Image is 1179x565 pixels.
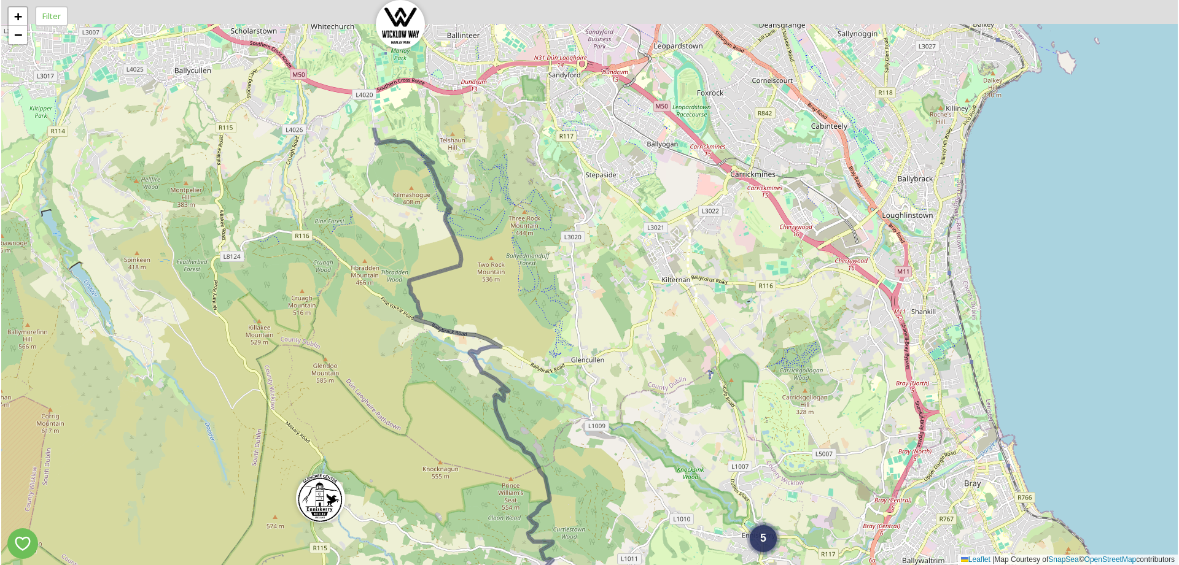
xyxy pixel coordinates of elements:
[14,9,22,24] span: +
[992,555,994,564] span: |
[9,26,27,44] a: Zoom out
[958,555,1178,565] div: Map Courtesy of © contributors
[9,7,27,26] a: Zoom in
[1084,555,1137,564] a: OpenStreetMap
[760,532,766,544] span: 5
[1048,555,1078,564] a: SnapSea
[35,6,68,26] div: Filter
[961,555,990,564] a: Leaflet
[750,525,777,552] div: 5
[14,27,22,42] span: −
